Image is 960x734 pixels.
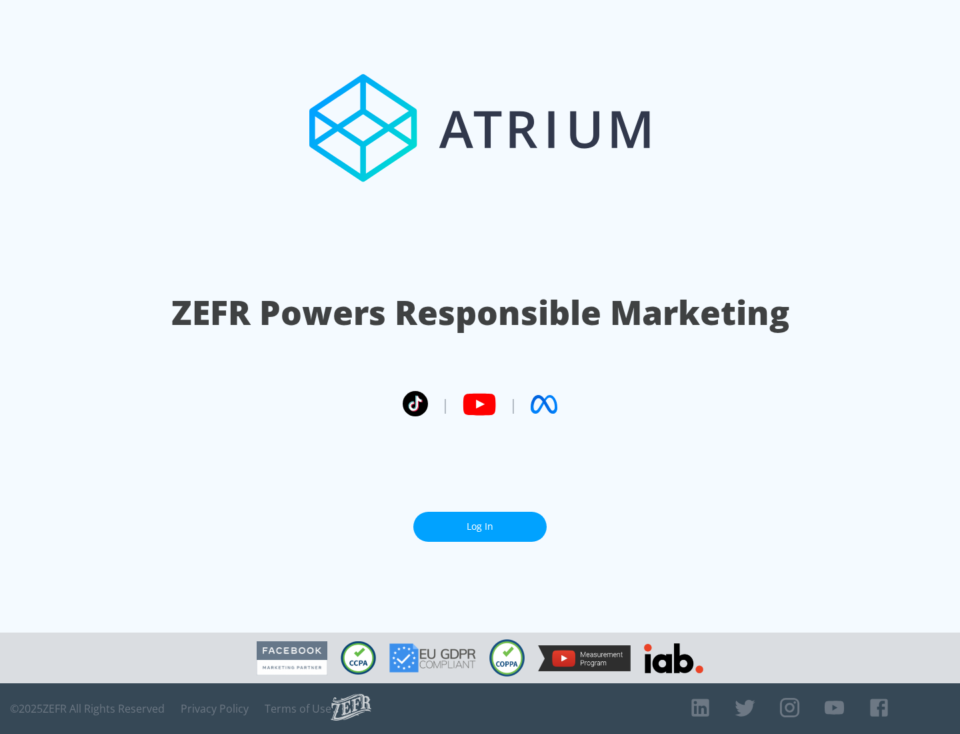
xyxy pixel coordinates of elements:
img: COPPA Compliant [489,639,525,677]
a: Terms of Use [265,702,331,715]
img: GDPR Compliant [389,643,476,673]
h1: ZEFR Powers Responsible Marketing [171,290,789,336]
img: IAB [644,643,703,673]
img: YouTube Measurement Program [538,645,631,671]
span: © 2025 ZEFR All Rights Reserved [10,702,165,715]
a: Privacy Policy [181,702,249,715]
a: Log In [413,512,547,542]
span: | [509,394,517,414]
img: CCPA Compliant [341,641,376,675]
img: Facebook Marketing Partner [257,641,327,675]
span: | [441,394,449,414]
